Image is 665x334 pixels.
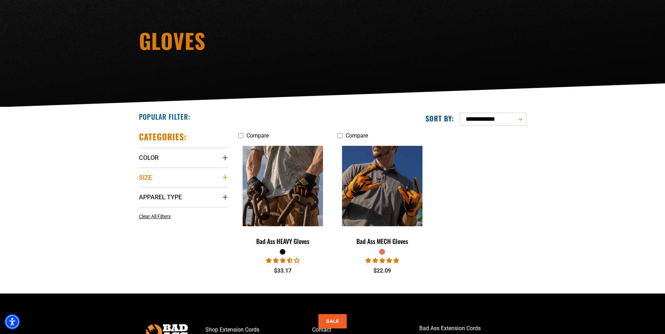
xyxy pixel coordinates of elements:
[139,173,152,181] span: Size
[139,112,190,121] h2: Popular Filter:
[139,168,228,187] summary: Size
[5,314,20,329] div: Accessibility Menu
[346,132,368,139] span: Compare
[426,114,454,123] label: Sort by:
[139,131,187,142] h2: Categories:
[246,132,269,139] span: Compare
[139,193,182,201] span: Apparel Type
[365,257,399,264] span: 4.88 stars
[238,238,327,244] div: Bad Ass HEAVY Gloves
[338,238,427,244] div: Bad Ass MECH Gloves
[338,142,427,248] a: orange Bad Ass MECH Gloves
[139,213,173,220] a: Clear All Filters
[139,148,228,167] summary: Color
[139,154,158,162] span: Color
[139,30,394,51] h1: Gloves
[338,146,426,226] img: orange
[238,267,327,275] div: $33.17
[139,187,228,207] summary: Apparel Type
[266,257,300,264] span: 3.56 stars
[338,267,427,275] div: $22.09
[139,214,171,219] span: Clear All Filters
[239,146,327,226] img: Bad Ass HEAVY Gloves
[238,142,327,248] a: Bad Ass HEAVY Gloves Bad Ass HEAVY Gloves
